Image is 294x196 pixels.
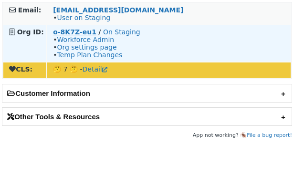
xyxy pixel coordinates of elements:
span: • • • [53,36,122,59]
a: o-8K7Z-eu1 [53,28,96,36]
a: Workforce Admin [57,36,114,43]
a: Org settings page [57,43,116,51]
a: File a bug report! [247,132,292,138]
a: On Staging [103,28,140,36]
h2: Other Tools & Resources [2,108,292,125]
strong: Org ID: [17,28,44,36]
a: [EMAIL_ADDRESS][DOMAIN_NAME] [53,6,183,14]
strong: / [98,28,101,36]
footer: App not working? 🪳 [2,131,292,140]
h2: Customer Information [2,84,292,102]
strong: CLS: [9,65,32,73]
span: • [53,14,110,21]
strong: Email: [18,6,42,14]
td: 🤔 7 🤔 - [47,62,291,78]
a: Detail [83,65,107,73]
a: User on Staging [57,14,110,21]
a: Temp Plan Changes [57,51,122,59]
